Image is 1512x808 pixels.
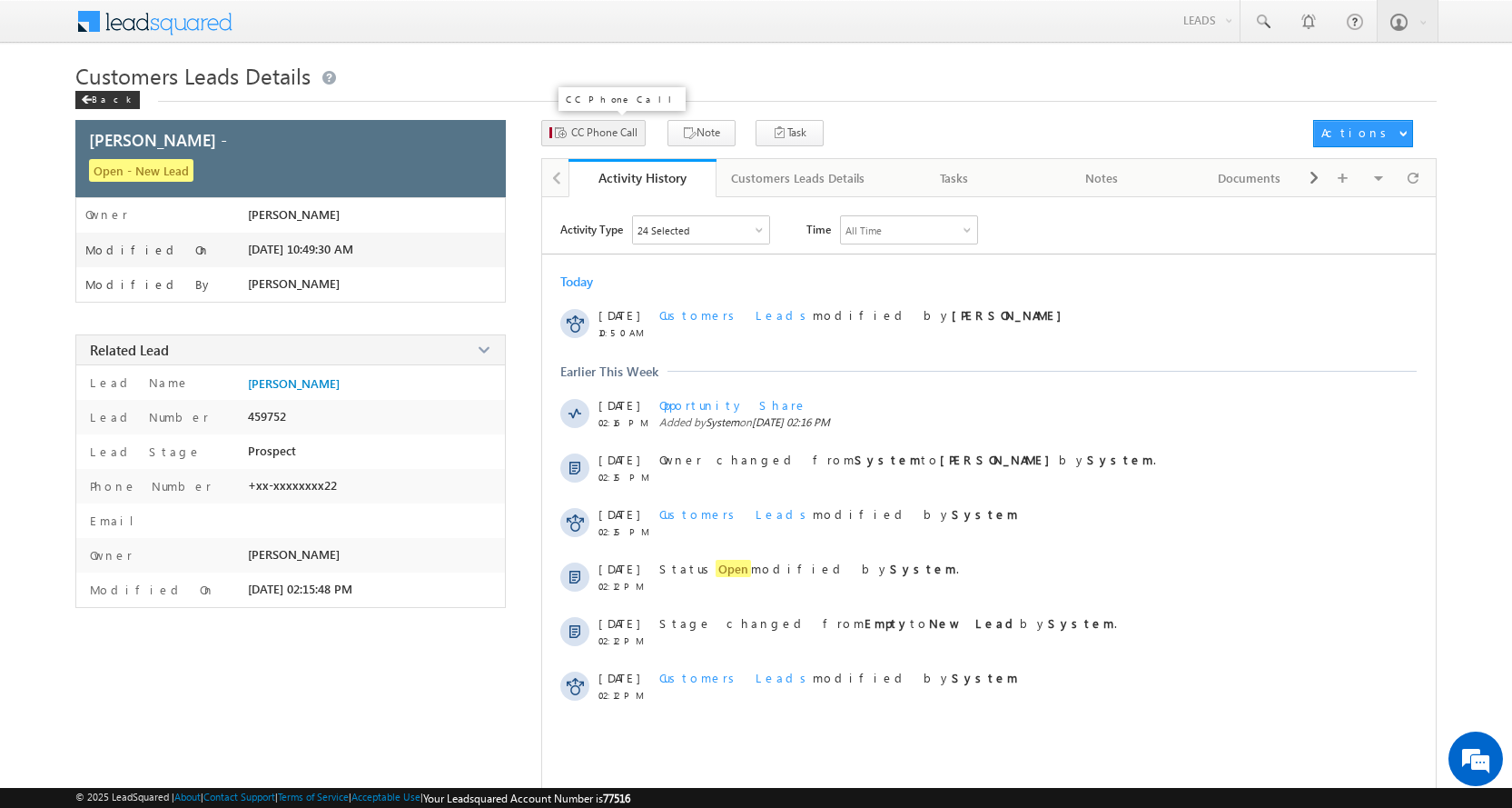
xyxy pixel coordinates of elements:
span: Activity Type [560,215,623,243]
span: [PERSON_NAME] - [89,128,227,151]
span: modified by [659,307,1071,323]
span: [DATE] [598,452,639,467]
button: CC Phone Call [541,120,646,146]
label: Lead Name [85,374,190,390]
a: [PERSON_NAME] [248,376,340,391]
label: Modified On [85,582,215,597]
div: Actions [1321,125,1393,141]
strong: System [1048,615,1114,631]
button: Task [756,120,824,146]
span: System [706,415,739,429]
a: Acceptable Use [351,791,420,803]
span: [DATE] [598,561,639,576]
a: Terms of Service [278,791,349,803]
div: 24 Selected [637,224,689,236]
label: Lead Stage [85,444,202,459]
span: Time [806,215,831,243]
span: [PERSON_NAME] [248,547,340,562]
div: All Time [845,224,882,236]
span: Customers Leads [659,307,813,323]
strong: Empty [865,615,910,631]
span: 02:12 PM [598,635,653,646]
span: 459752 [248,409,286,424]
strong: New Lead [929,615,1020,631]
span: Customers Leads [659,670,813,685]
div: Notes [1043,167,1161,189]
span: 77516 [603,792,630,805]
span: © 2025 LeadSquared | | | | | [75,791,630,805]
span: modified by [659,506,1018,522]
a: Notes [1029,159,1177,197]
span: Customers Leads [659,506,813,522]
a: Customers Leads Details [716,159,881,197]
div: Owner Changed,Status Changed,Stage Changed,Source Changed,Notes & 19 more.. [633,216,769,244]
button: Note [667,120,736,146]
span: Open [716,560,751,577]
span: [DATE] [598,506,639,522]
span: [DATE] [598,615,639,631]
span: [PERSON_NAME] [248,207,340,222]
label: Phone Number [85,478,212,494]
span: 10:50 AM [598,327,653,338]
div: Customers Leads Details [731,167,865,189]
label: Email [85,513,148,528]
a: Tasks [881,159,1029,197]
span: 02:12 PM [598,690,653,701]
span: Status modified by . [659,560,959,577]
span: Stage changed from to by . [659,615,1117,631]
div: Back [75,91,140,109]
div: Today [560,273,619,290]
span: [PERSON_NAME] [248,276,340,291]
span: Related Lead [90,341,169,359]
button: Actions [1313,120,1413,147]
span: Owner changed from to by . [659,452,1156,467]
strong: System [855,452,921,467]
span: [DATE] [598,670,639,685]
span: CC Phone Call [571,125,637,141]
label: Owner [85,207,128,222]
span: 02:16 PM [598,417,653,428]
strong: System [952,670,1018,685]
span: Added by on [659,415,1359,429]
span: [DATE] 02:15:48 PM [248,582,352,596]
label: Modified By [85,277,213,292]
span: Open - New Lead [89,159,193,182]
label: Lead Number [85,409,209,424]
a: About [174,791,201,803]
p: CC Phone Call [566,93,678,105]
span: [DATE] [598,397,639,413]
span: +xx-xxxxxxxx22 [248,478,337,493]
span: 02:15 PM [598,526,653,537]
span: Customers Leads Details [75,61,311,90]
span: 02:12 PM [598,581,653,592]
span: [DATE] 10:49:30 AM [248,242,353,256]
strong: System [890,561,956,576]
label: Modified On [85,243,211,257]
strong: [PERSON_NAME] [940,452,1059,467]
div: Activity History [582,169,703,186]
span: modified by [659,670,1018,685]
span: [DATE] [598,307,639,323]
label: Owner [85,547,133,563]
span: Prospect [248,444,296,458]
span: Your Leadsquared Account Number is [423,792,630,805]
div: Tasks [895,167,1013,189]
div: Earlier This Week [560,363,658,380]
span: 02:15 PM [598,472,653,483]
span: [DATE] 02:16 PM [752,415,830,429]
a: Activity History [568,159,716,197]
a: Contact Support [203,791,275,803]
strong: [PERSON_NAME] [952,307,1071,323]
strong: System [952,506,1018,522]
strong: System [1087,452,1153,467]
span: Opportunity Share [659,397,807,413]
a: Documents [1176,159,1324,197]
div: Documents [1191,167,1308,189]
